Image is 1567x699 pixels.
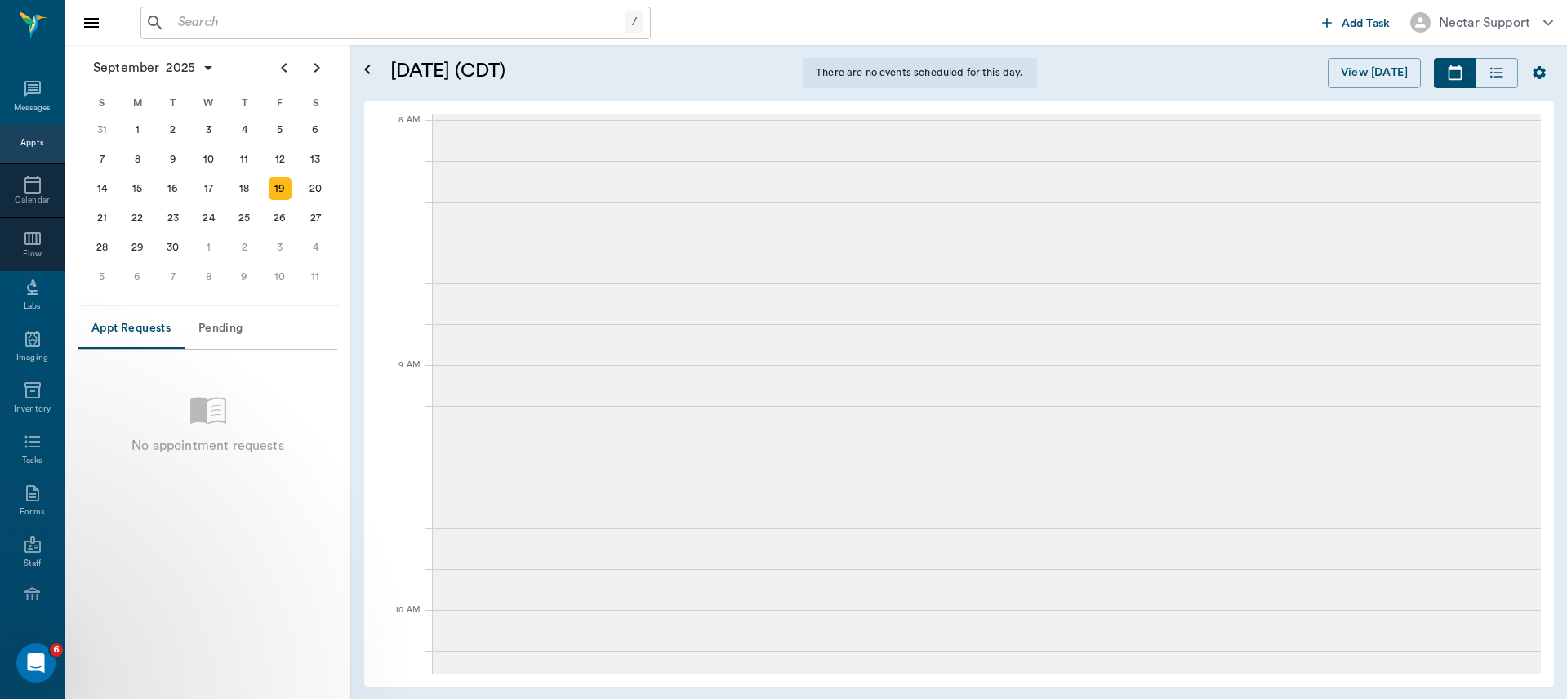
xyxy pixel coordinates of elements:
div: S [84,91,120,115]
button: Appt Requests [78,309,184,349]
div: Wednesday, September 17, 2025 [198,177,220,200]
div: Saturday, September 27, 2025 [304,207,327,229]
div: Friday, September 26, 2025 [269,207,292,229]
div: Thursday, October 2, 2025 [233,236,256,259]
div: Wednesday, September 10, 2025 [198,148,220,171]
div: There are no events scheduled for this day. [803,58,1036,88]
span: September [90,56,162,79]
div: / [625,11,643,33]
button: Close drawer [75,7,108,39]
div: Saturday, September 6, 2025 [304,118,327,141]
span: 6 [50,643,63,657]
button: Add Task [1315,7,1397,38]
div: Appts [20,137,43,149]
div: Friday, September 5, 2025 [269,118,292,141]
div: Thursday, September 25, 2025 [233,207,256,229]
div: Tuesday, September 30, 2025 [162,236,185,259]
div: Tuesday, September 16, 2025 [162,177,185,200]
iframe: Intercom live chat [16,643,56,683]
div: Messages [14,102,51,114]
div: Thursday, October 9, 2025 [233,265,256,288]
div: Nectar Support [1439,13,1530,33]
button: Previous page [268,51,300,84]
div: Monday, September 1, 2025 [126,118,149,141]
input: Search [171,11,625,34]
div: Monday, September 15, 2025 [126,177,149,200]
button: Pending [184,309,257,349]
div: F [262,91,298,115]
div: S [297,91,333,115]
div: Monday, September 29, 2025 [126,236,149,259]
div: Wednesday, September 24, 2025 [198,207,220,229]
div: Monday, September 22, 2025 [126,207,149,229]
div: Monday, September 8, 2025 [126,148,149,171]
div: Wednesday, October 1, 2025 [198,236,220,259]
div: Thursday, September 4, 2025 [233,118,256,141]
div: Sunday, September 28, 2025 [91,236,114,259]
div: Saturday, October 11, 2025 [304,265,327,288]
div: Friday, September 12, 2025 [269,148,292,171]
div: Appointment request tabs [78,309,337,349]
div: Sunday, October 5, 2025 [91,265,114,288]
div: Saturday, October 4, 2025 [304,236,327,259]
div: 10 AM [377,602,420,643]
div: Tuesday, September 9, 2025 [162,148,185,171]
div: Tuesday, October 7, 2025 [162,265,185,288]
div: 9 AM [377,357,420,398]
div: 8 AM [377,112,420,153]
span: 2025 [162,56,198,79]
div: Monday, October 6, 2025 [126,265,149,288]
button: Nectar Support [1397,7,1566,38]
div: Thursday, September 11, 2025 [233,148,256,171]
div: Friday, October 10, 2025 [269,265,292,288]
div: Thursday, September 18, 2025 [233,177,256,200]
div: T [226,91,262,115]
button: View [DATE] [1328,58,1421,88]
div: M [120,91,156,115]
div: Friday, October 3, 2025 [269,236,292,259]
div: Saturday, September 13, 2025 [304,148,327,171]
div: Tuesday, September 2, 2025 [162,118,185,141]
button: Next page [300,51,333,84]
div: T [155,91,191,115]
div: Wednesday, September 3, 2025 [198,118,220,141]
div: Labs [24,301,41,313]
div: Sunday, August 31, 2025 [91,118,114,141]
div: Wednesday, October 8, 2025 [198,265,220,288]
iframe: Intercom notifications message [12,327,339,639]
div: Sunday, September 14, 2025 [91,177,114,200]
div: Saturday, September 20, 2025 [304,177,327,200]
button: Open calendar [358,38,377,101]
div: Sunday, September 7, 2025 [91,148,114,171]
div: Sunday, September 21, 2025 [91,207,114,229]
div: W [191,91,227,115]
div: Today, Friday, September 19, 2025 [269,177,292,200]
div: Tuesday, September 23, 2025 [162,207,185,229]
button: September2025 [85,51,223,84]
h5: [DATE] (CDT) [390,58,790,84]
